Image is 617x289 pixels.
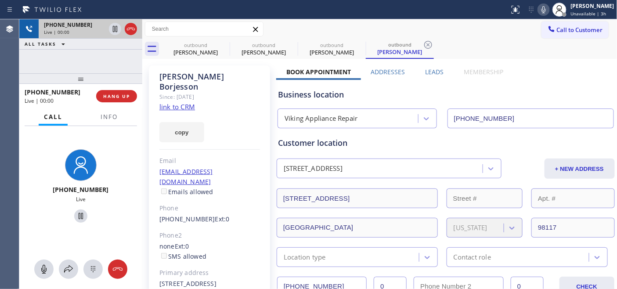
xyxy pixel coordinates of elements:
input: SMS allowed [161,253,167,259]
button: Open dialpad [83,260,103,279]
label: Addresses [371,68,405,76]
a: [EMAIL_ADDRESS][DOMAIN_NAME] [159,167,213,186]
div: [STREET_ADDRESS] [159,279,260,289]
span: [PHONE_NUMBER] [53,185,109,194]
label: Membership [464,68,503,76]
label: Leads [425,68,444,76]
div: none [159,242,260,262]
div: Business location [278,89,613,101]
button: Hang up [125,23,137,35]
div: [PERSON_NAME] [231,48,297,56]
span: [PHONE_NUMBER] [44,21,92,29]
div: [PERSON_NAME] [299,48,365,56]
div: [PERSON_NAME] Borjesson [159,72,260,92]
span: Call to Customer [557,26,603,34]
button: Open directory [59,260,78,279]
button: Call to Customer [541,22,609,38]
button: Hang up [108,260,127,279]
span: Unavailable | 3h [571,11,606,17]
div: [STREET_ADDRESS] [284,164,343,174]
div: Bruce Borjesson [299,39,365,59]
div: Location type [284,252,326,262]
div: Email [159,156,260,166]
div: Viking Appliance Repair [285,114,358,124]
input: ZIP [531,218,614,238]
div: outbound [162,42,229,48]
input: Address [277,188,438,208]
a: [PHONE_NUMBER] [159,215,215,223]
span: Info [101,113,118,121]
div: Phone2 [159,231,260,241]
span: Ext: 0 [215,215,230,223]
button: Mute [538,4,550,16]
input: Apt. # [531,188,614,208]
button: Mute [34,260,54,279]
div: Phone [159,203,260,213]
div: outbound [231,42,297,48]
div: Kemal Yilmaz [231,39,297,59]
span: HANG UP [103,93,130,99]
span: Live | 00:00 [25,97,54,105]
button: Hold Customer [109,23,121,35]
a: link to CRM [159,102,195,111]
div: [PERSON_NAME] [162,48,229,56]
div: Since: [DATE] [159,92,260,102]
button: copy [159,122,204,142]
div: Primary address [159,268,260,278]
label: Book Appointment [286,68,351,76]
button: Call [39,108,68,126]
div: [PERSON_NAME] [367,48,433,56]
span: Ext: 0 [175,242,189,250]
span: Call [44,113,62,121]
span: ALL TASKS [25,41,56,47]
div: Customer location [278,137,613,149]
button: ALL TASKS [19,39,74,49]
label: Emails allowed [159,188,213,196]
div: Contact role [454,252,491,262]
input: Phone Number [447,108,614,128]
span: Live [76,195,86,203]
div: Kemal Yilmaz [162,39,229,59]
input: City [277,218,438,238]
input: Search [145,22,263,36]
input: Street # [447,188,523,208]
div: outbound [367,41,433,48]
div: [PERSON_NAME] [571,2,614,10]
input: Emails allowed [161,188,167,194]
label: SMS allowed [159,252,206,260]
div: Bruce Borjesson [367,39,433,58]
span: Live | 00:00 [44,29,69,35]
div: outbound [299,42,365,48]
span: [PHONE_NUMBER] [25,88,80,96]
button: HANG UP [96,90,137,102]
button: Info [95,108,123,126]
button: Hold Customer [74,210,87,223]
button: + NEW ADDRESS [545,159,615,179]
